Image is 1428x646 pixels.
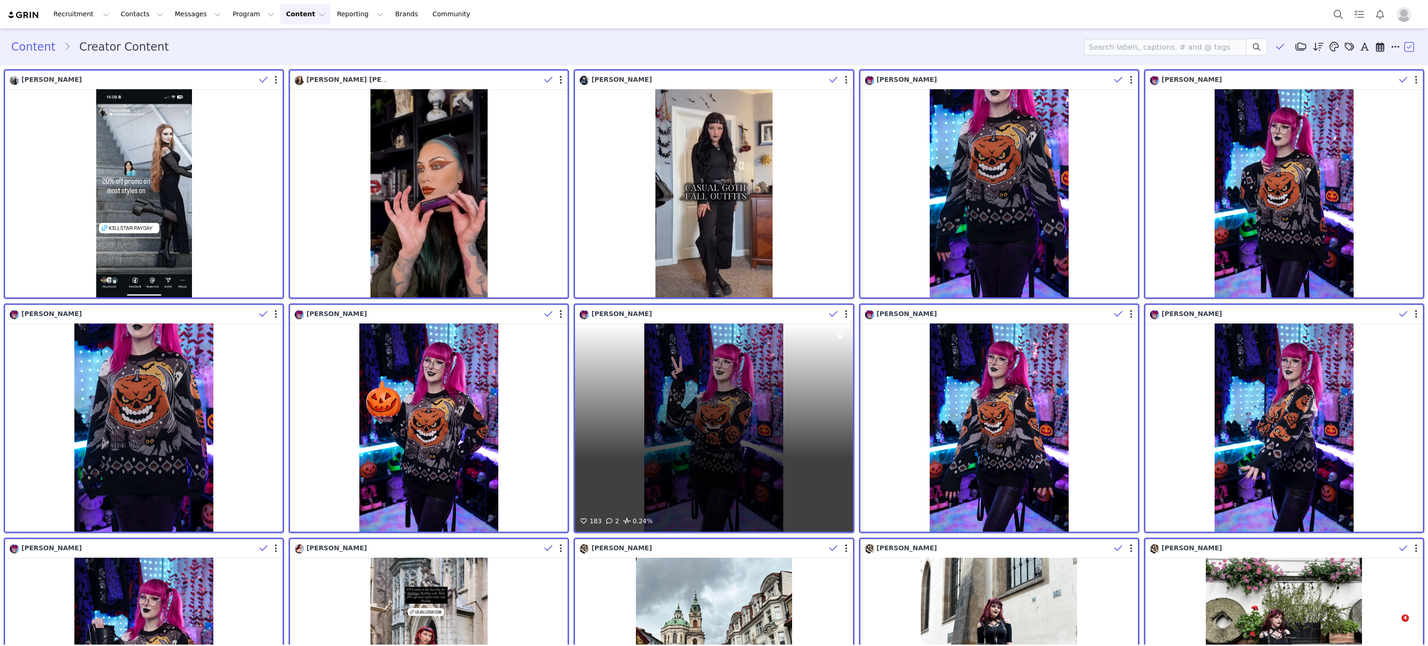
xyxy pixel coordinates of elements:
button: Content [280,4,331,25]
span: [PERSON_NAME] [306,544,367,552]
img: grin logo [7,11,40,20]
button: Notifications [1370,4,1390,25]
img: 40c17e7b-9035-402d-97fc-3a792f7503b8.jpg [10,310,19,319]
span: [PERSON_NAME] [306,310,367,317]
span: [PERSON_NAME] [PERSON_NAME] [306,76,430,83]
span: [PERSON_NAME] [591,310,652,317]
span: [PERSON_NAME] [591,544,652,552]
img: 305bf6c5-82f8-486f-823e-4eced45b1589.jpg [580,544,589,554]
button: Profile [1391,7,1421,22]
img: 2cd38c39-9209-4951-b3e0-52e6d8e7afcf.jpg [295,76,304,85]
span: 183 [578,517,602,525]
a: Tasks [1349,4,1369,25]
span: 2 [604,517,619,525]
span: [PERSON_NAME] [1162,76,1222,83]
img: 305bf6c5-82f8-486f-823e-4eced45b1589.jpg [1150,544,1159,554]
a: Community [427,4,480,25]
span: [PERSON_NAME] [591,76,652,83]
img: 40c17e7b-9035-402d-97fc-3a792f7503b8.jpg [1150,310,1159,319]
button: Recruitment [48,4,115,25]
img: 40c17e7b-9035-402d-97fc-3a792f7503b8.jpg [10,544,19,554]
span: [PERSON_NAME] [877,76,937,83]
iframe: Intercom live chat [1382,614,1405,637]
a: Content [11,39,64,55]
img: placeholder-profile.jpg [1396,7,1411,22]
a: Brands [390,4,426,25]
button: Contacts [115,4,169,25]
img: 40c17e7b-9035-402d-97fc-3a792f7503b8.jpg [1150,76,1159,85]
input: Search labels, captions, # and @ tags [1084,39,1247,55]
span: 0.24% [621,516,653,527]
span: 4 [1402,614,1409,622]
span: [PERSON_NAME] [21,310,82,317]
span: [PERSON_NAME] [877,310,937,317]
img: 40c17e7b-9035-402d-97fc-3a792f7503b8.jpg [580,310,589,319]
span: [PERSON_NAME] [877,544,937,552]
span: [PERSON_NAME] [21,544,82,552]
span: [PERSON_NAME] [1162,544,1222,552]
button: Reporting [331,4,389,25]
button: Program [227,4,280,25]
button: Messages [169,4,226,25]
img: 6a04871f-8efa-4a6c-8225-f74968283ecd--s.jpg [10,76,19,85]
span: [PERSON_NAME] [1162,310,1222,317]
span: [PERSON_NAME] [21,76,82,83]
img: 0eded084-8bd3-4fc3-b9fc-39dbe95a0896.jpg [580,76,589,85]
img: 9aae75d3-8f4f-43d1-9d5f-0162ad5b99a0.jpg [295,544,304,554]
img: 305bf6c5-82f8-486f-823e-4eced45b1589.jpg [865,544,874,554]
img: 40c17e7b-9035-402d-97fc-3a792f7503b8.jpg [865,310,874,319]
img: 40c17e7b-9035-402d-97fc-3a792f7503b8.jpg [865,76,874,85]
button: Search [1328,4,1349,25]
img: 40c17e7b-9035-402d-97fc-3a792f7503b8.jpg [295,310,304,319]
